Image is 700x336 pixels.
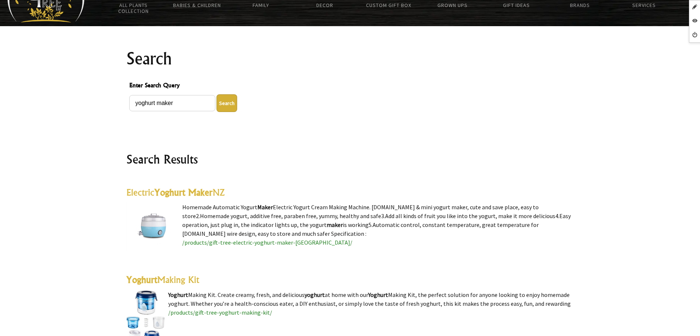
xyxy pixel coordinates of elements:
[126,274,157,285] highlight: Yoghurt
[126,203,179,251] img: Electric Yoghurt Maker NZ
[327,221,343,228] highlight: maker
[305,291,325,298] highlight: yoghurt
[126,150,574,168] h2: Search Results
[154,187,212,198] highlight: Yoghurt Maker
[129,95,215,111] input: Enter Search Query
[168,309,272,316] a: /products/gift-tree-yoghurt-making-kit/
[368,291,388,298] highlight: Yoghurt
[129,81,571,91] span: Enter Search Query
[182,239,352,246] a: /products/gift-tree-electric-yoghurt-maker-[GEOGRAPHIC_DATA]/
[168,291,188,298] highlight: Yoghurt
[257,203,273,211] highlight: Maker
[126,274,199,285] a: YoghurtMaking Kit
[126,50,574,67] h1: Search
[126,187,225,198] a: ElectricYoghurt MakerNZ
[217,94,237,112] button: Enter Search Query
